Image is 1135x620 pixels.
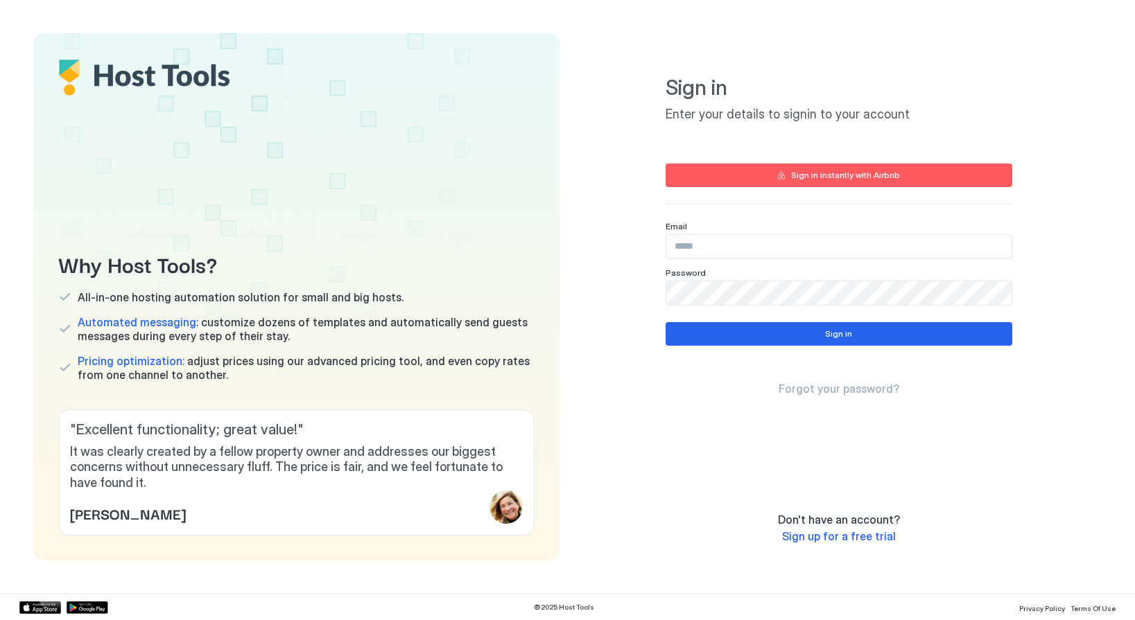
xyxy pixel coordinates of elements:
button: Sign in instantly with Airbnb [666,163,1012,187]
a: Sign up for a free trial [782,529,896,544]
span: Terms Of Use [1071,604,1116,612]
button: Sign in [666,322,1012,346]
span: Privacy Policy [1019,604,1065,612]
div: Sign in instantly with Airbnb [791,169,900,181]
div: profile [489,490,523,524]
span: Why Host Tools? [58,248,535,279]
span: Don't have an account? [778,513,900,526]
a: Forgot your password? [779,382,899,396]
span: All-in-one hosting automation solution for small and big hosts. [78,290,404,304]
span: It was clearly created by a fellow property owner and addresses our biggest concerns without unne... [70,444,523,491]
a: Privacy Policy [1019,600,1065,614]
div: Sign in [825,328,852,340]
input: Input Field [666,281,1012,305]
span: © 2025 Host Tools [534,603,594,612]
a: Terms Of Use [1071,600,1116,614]
span: Email [666,221,687,231]
input: Input Field [666,235,1012,258]
a: App Store [19,601,61,614]
span: Enter your details to signin to your account [666,107,1012,123]
span: Sign up for a free trial [782,529,896,543]
span: adjust prices using our advanced pricing tool, and even copy rates from one channel to another. [78,354,535,382]
span: " Excellent functionality; great value! " [70,421,523,439]
a: Google Play Store [67,601,108,614]
span: Sign in [666,75,1012,101]
span: customize dozens of templates and automatically send guests messages during every step of their s... [78,315,535,343]
span: Password [666,267,706,278]
span: [PERSON_NAME] [70,503,186,524]
span: Automated messaging: [78,315,198,329]
span: Pricing optimization: [78,354,184,368]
